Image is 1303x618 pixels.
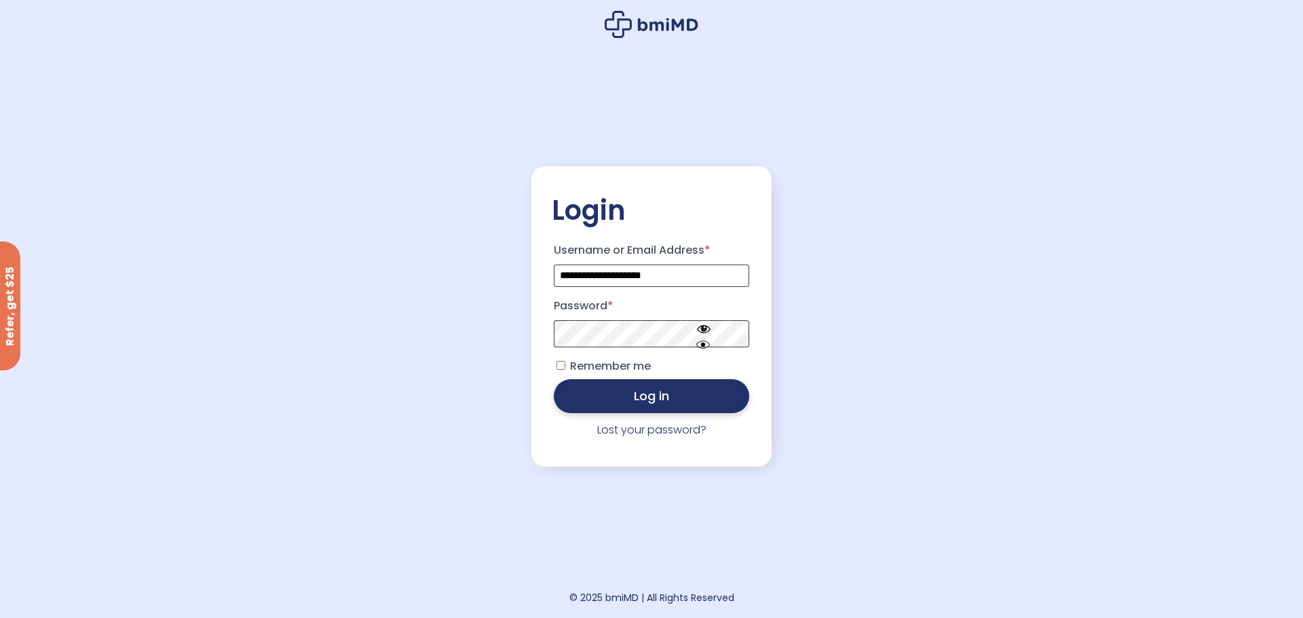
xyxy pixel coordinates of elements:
[569,588,734,607] div: © 2025 bmiMD | All Rights Reserved
[552,193,751,227] h2: Login
[554,379,749,413] button: Log in
[666,310,742,357] button: Hide password
[570,358,651,374] span: Remember me
[554,239,749,261] label: Username or Email Address
[554,295,749,317] label: Password
[556,361,565,370] input: Remember me
[597,422,706,438] a: Lost your password?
